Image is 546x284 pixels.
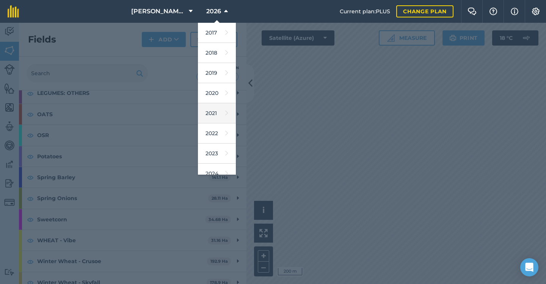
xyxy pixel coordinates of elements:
img: fieldmargin Logo [8,5,19,17]
a: 2019 [198,63,236,83]
span: 2026 [206,7,221,16]
a: 2023 [198,144,236,164]
img: Two speech bubbles overlapping with the left bubble in the forefront [468,8,477,15]
a: 2021 [198,103,236,123]
a: 2018 [198,43,236,63]
a: 2017 [198,23,236,43]
div: Open Intercom Messenger [520,258,538,276]
span: Current plan : PLUS [340,7,390,16]
a: 2024 [198,164,236,184]
img: svg+xml;base64,PHN2ZyB4bWxucz0iaHR0cDovL3d3dy53My5vcmcvMjAwMC9zdmciIHdpZHRoPSIxNyIgaGVpZ2h0PSIxNy... [511,7,518,16]
a: 2020 [198,83,236,103]
a: 2022 [198,123,236,144]
img: A cog icon [531,8,540,15]
a: Change plan [396,5,453,17]
img: A question mark icon [489,8,498,15]
span: [PERSON_NAME] & SONS (MILL HOUSE) [131,7,186,16]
